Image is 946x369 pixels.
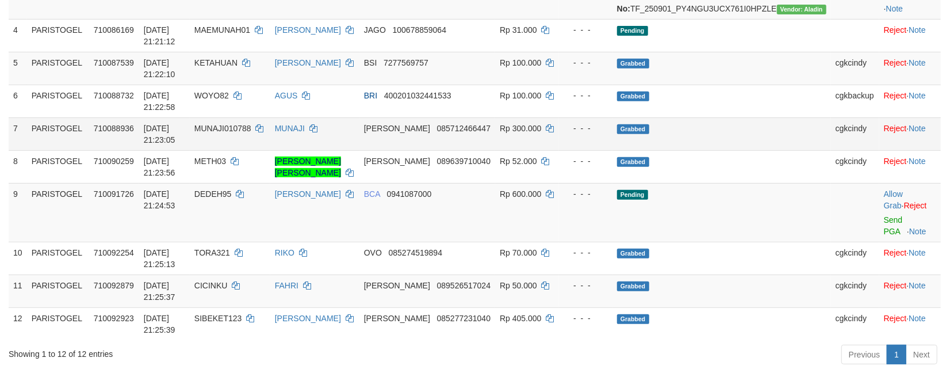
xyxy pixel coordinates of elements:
a: Allow Grab [884,189,903,210]
a: Reject [884,25,907,35]
td: 9 [9,183,27,242]
td: cgkcindy [831,275,879,307]
span: Copy 7277569757 to clipboard [384,58,428,67]
a: Note [909,157,926,166]
span: [DATE] 21:25:37 [144,281,175,302]
td: cgkcindy [831,150,879,183]
td: · [879,242,941,275]
a: Note [909,91,926,100]
span: Grabbed [617,281,649,291]
span: Copy 400201032441533 to clipboard [384,91,451,100]
span: JAGO [364,25,386,35]
span: Grabbed [617,124,649,134]
td: 5 [9,52,27,85]
td: · [879,117,941,150]
td: 10 [9,242,27,275]
span: [DATE] 21:21:12 [144,25,175,46]
span: 710090259 [94,157,134,166]
span: Rp 405.000 [500,314,541,323]
td: PARISTOGEL [27,183,89,242]
td: 6 [9,85,27,117]
span: BSI [364,58,377,67]
div: - - - [564,123,607,134]
a: Reject [884,91,907,100]
span: Grabbed [617,157,649,167]
a: Note [909,58,926,67]
td: · [879,150,941,183]
span: KETAHUAN [194,58,238,67]
span: [DATE] 21:25:39 [144,314,175,334]
span: TORA321 [194,248,230,257]
span: 710092923 [94,314,134,323]
span: CICINKU [194,281,228,290]
a: Note [909,248,926,257]
span: [DATE] 21:22:10 [144,58,175,79]
a: [PERSON_NAME] [275,25,341,35]
span: [PERSON_NAME] [364,281,430,290]
a: Note [886,4,903,13]
span: [DATE] 21:22:58 [144,91,175,112]
a: RIKO [275,248,294,257]
span: Grabbed [617,249,649,258]
span: 710086169 [94,25,134,35]
a: MUNAJI [275,124,305,133]
span: Rp 50.000 [500,281,537,290]
a: Note [909,314,926,323]
td: 11 [9,275,27,307]
span: 710092254 [94,248,134,257]
td: PARISTOGEL [27,275,89,307]
td: cgkcindy [831,52,879,85]
span: Pending [617,26,648,36]
a: Note [909,25,926,35]
td: · [879,183,941,242]
div: - - - [564,280,607,291]
a: Reject [884,58,907,67]
a: Note [909,227,926,236]
span: Rp 31.000 [500,25,537,35]
span: Copy 085712466447 to clipboard [437,124,491,133]
td: 4 [9,19,27,52]
td: cgkbackup [831,85,879,117]
span: BRI [364,91,377,100]
a: Previous [841,345,887,364]
td: · [879,52,941,85]
td: cgkcindy [831,307,879,340]
span: [DATE] 21:23:05 [144,124,175,144]
span: Copy 089526517024 to clipboard [437,281,491,290]
td: PARISTOGEL [27,242,89,275]
a: Reject [884,157,907,166]
span: Rp 100.000 [500,91,541,100]
span: BCA [364,189,380,199]
span: [DATE] 21:25:13 [144,248,175,269]
div: - - - [564,57,607,69]
span: [DATE] 21:23:56 [144,157,175,177]
span: · [884,189,904,210]
td: 12 [9,307,27,340]
a: [PERSON_NAME] [275,314,341,323]
span: Rp 70.000 [500,248,537,257]
td: PARISTOGEL [27,85,89,117]
span: Grabbed [617,59,649,69]
span: Copy 089639710040 to clipboard [437,157,491,166]
td: PARISTOGEL [27,52,89,85]
span: Copy 085274519894 to clipboard [389,248,442,257]
a: [PERSON_NAME] [PERSON_NAME] [275,157,341,177]
a: Note [909,124,926,133]
span: [PERSON_NAME] [364,157,430,166]
span: Copy 085277231040 to clipboard [437,314,491,323]
a: Reject [884,124,907,133]
span: Rp 300.000 [500,124,541,133]
a: Reject [884,248,907,257]
span: 710087539 [94,58,134,67]
td: · [879,19,941,52]
span: 710088936 [94,124,134,133]
td: PARISTOGEL [27,307,89,340]
div: - - - [564,155,607,167]
a: Reject [884,314,907,323]
a: AGUS [275,91,298,100]
td: 7 [9,117,27,150]
a: 1 [887,345,906,364]
span: MUNAJI010788 [194,124,251,133]
span: 710091726 [94,189,134,199]
span: Copy 100678859064 to clipboard [393,25,446,35]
